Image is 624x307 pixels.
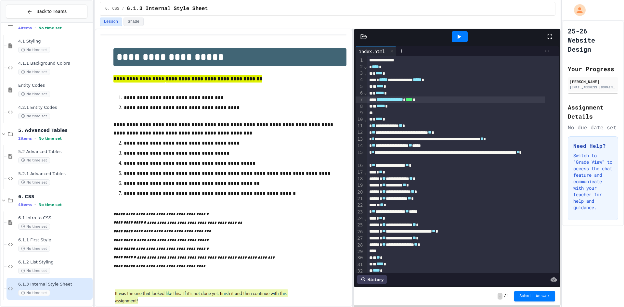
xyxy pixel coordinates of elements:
[105,6,119,11] span: 6. CSS
[567,3,587,18] div: My Account
[356,129,364,136] div: 12
[18,171,91,177] span: 5.2.1 Advanced Tables
[18,69,50,75] span: No time set
[18,194,91,199] span: 6. CSS
[18,246,50,252] span: No time set
[356,209,364,215] div: 23
[356,46,396,56] div: index.html
[100,18,122,26] button: Lesson
[356,110,364,116] div: 9
[18,203,32,207] span: 4 items
[507,294,509,299] span: 1
[356,169,364,176] div: 17
[356,90,364,96] div: 6
[18,224,50,230] span: No time set
[356,143,364,149] div: 14
[38,203,62,207] span: No time set
[18,47,50,53] span: No time set
[364,70,367,76] span: Fold line
[34,25,36,31] span: •
[356,262,364,268] div: 31
[18,26,32,30] span: 4 items
[356,96,364,103] div: 7
[34,136,36,141] span: •
[519,294,550,299] span: Submit Answer
[356,70,364,77] div: 3
[357,275,387,284] div: History
[356,196,364,202] div: 21
[38,26,62,30] span: No time set
[123,18,144,26] button: Grade
[18,39,91,44] span: 4.1 Styling
[18,268,50,274] span: No time set
[356,136,364,143] div: 13
[36,8,67,15] span: Back to Teams
[356,242,364,249] div: 28
[568,26,618,54] h1: 25-26 Website Design
[18,61,91,66] span: 4.1.1 Background Colors
[356,57,364,64] div: 1
[568,64,618,73] h2: Your Progress
[18,179,50,185] span: No time set
[356,229,364,235] div: 26
[570,79,616,84] div: [PERSON_NAME]
[18,105,91,110] span: 4.2.1 Entity Codes
[6,5,87,19] button: Back to Teams
[570,85,616,90] div: [EMAIL_ADDRESS][DOMAIN_NAME]
[364,216,367,221] span: Fold line
[356,202,364,209] div: 22
[356,215,364,222] div: 24
[356,255,364,261] div: 30
[18,260,91,265] span: 6.1.2 List Styling
[356,189,364,196] div: 20
[356,235,364,242] div: 27
[504,294,506,299] span: /
[356,222,364,228] div: 25
[498,293,502,300] span: -
[514,291,555,301] button: Submit Answer
[356,149,364,163] div: 15
[18,282,91,287] span: 6.1.3 Internal Style Sheet
[568,123,618,131] div: No due date set
[356,182,364,189] div: 19
[356,249,364,255] div: 29
[18,149,91,155] span: 5.2 Advanced Tables
[356,64,364,70] div: 2
[18,83,91,88] span: Entity Codes
[18,91,50,97] span: No time set
[364,117,367,122] span: Fold line
[364,90,367,96] span: Fold line
[34,202,36,207] span: •
[18,157,50,163] span: No time set
[18,290,50,296] span: No time set
[573,152,613,211] p: Switch to "Grade View" to access the chat feature and communicate with your teacher for help and ...
[18,237,91,243] span: 6.1.1 First Style
[18,136,32,141] span: 2 items
[38,136,62,141] span: No time set
[356,103,364,110] div: 8
[568,103,618,121] h2: Assignment Details
[356,268,364,275] div: 32
[356,116,364,123] div: 10
[127,5,208,13] span: 6.1.3 Internal Style Sheet
[18,215,91,221] span: 6.1 Intro to CSS
[573,142,613,150] h3: Need Help?
[356,77,364,83] div: 4
[122,6,124,11] span: /
[356,48,388,55] div: index.html
[18,127,91,133] span: 5. Advanced Tables
[356,162,364,169] div: 16
[364,64,367,69] span: Fold line
[18,113,50,119] span: No time set
[364,170,367,175] span: Fold line
[356,176,364,182] div: 18
[356,83,364,90] div: 5
[356,123,364,129] div: 11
